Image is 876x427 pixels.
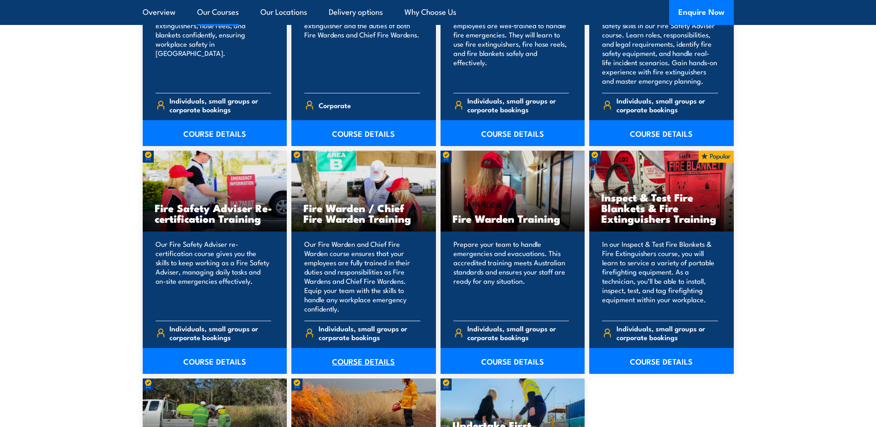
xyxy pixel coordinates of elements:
span: Individuals, small groups or corporate bookings [616,324,718,342]
span: Individuals, small groups or corporate bookings [319,324,420,342]
span: Individuals, small groups or corporate bookings [467,96,569,114]
p: Prepare your team to handle emergencies and evacuations. This accredited training meets Australia... [453,239,569,313]
p: Our Fire Extinguisher and Fire Warden course will ensure your employees are well-trained to handl... [453,2,569,85]
a: COURSE DETAILS [291,348,436,374]
h3: Fire Warden Training [453,213,573,224]
p: Our Fire Warden and Chief Fire Warden course ensures that your employees are fully trained in the... [304,239,420,313]
p: In our Inspect & Test Fire Blankets & Fire Extinguishers course, you will learn to service a vari... [602,239,718,313]
span: Corporate [319,98,351,112]
p: Our Fire Safety Adviser re-certification course gives you the skills to keep working as a Fire Sa... [156,239,272,313]
a: COURSE DETAILS [143,120,287,146]
span: Individuals, small groups or corporate bookings [169,324,271,342]
a: COURSE DETAILS [143,348,287,374]
a: COURSE DETAILS [589,120,734,146]
a: COURSE DETAILS [441,120,585,146]
h3: Fire Safety Adviser Re-certification Training [155,202,275,224]
h3: Fire Warden / Chief Fire Warden Training [303,202,424,224]
a: COURSE DETAILS [589,348,734,374]
span: Individuals, small groups or corporate bookings [467,324,569,342]
h3: Inspect & Test Fire Blankets & Fire Extinguishers Training [601,192,722,224]
a: COURSE DETAILS [291,120,436,146]
span: Individuals, small groups or corporate bookings [616,96,718,114]
p: Train your team in essential fire safety. Learn to use fire extinguishers, hose reels, and blanke... [156,2,272,85]
span: Individuals, small groups or corporate bookings [169,96,271,114]
p: Equip your team in [GEOGRAPHIC_DATA] with key fire safety skills in our Fire Safety Adviser cours... [602,2,718,85]
a: COURSE DETAILS [441,348,585,374]
p: Our Fire Combo Awareness Day includes training on how to use a fire extinguisher and the duties o... [304,2,420,85]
